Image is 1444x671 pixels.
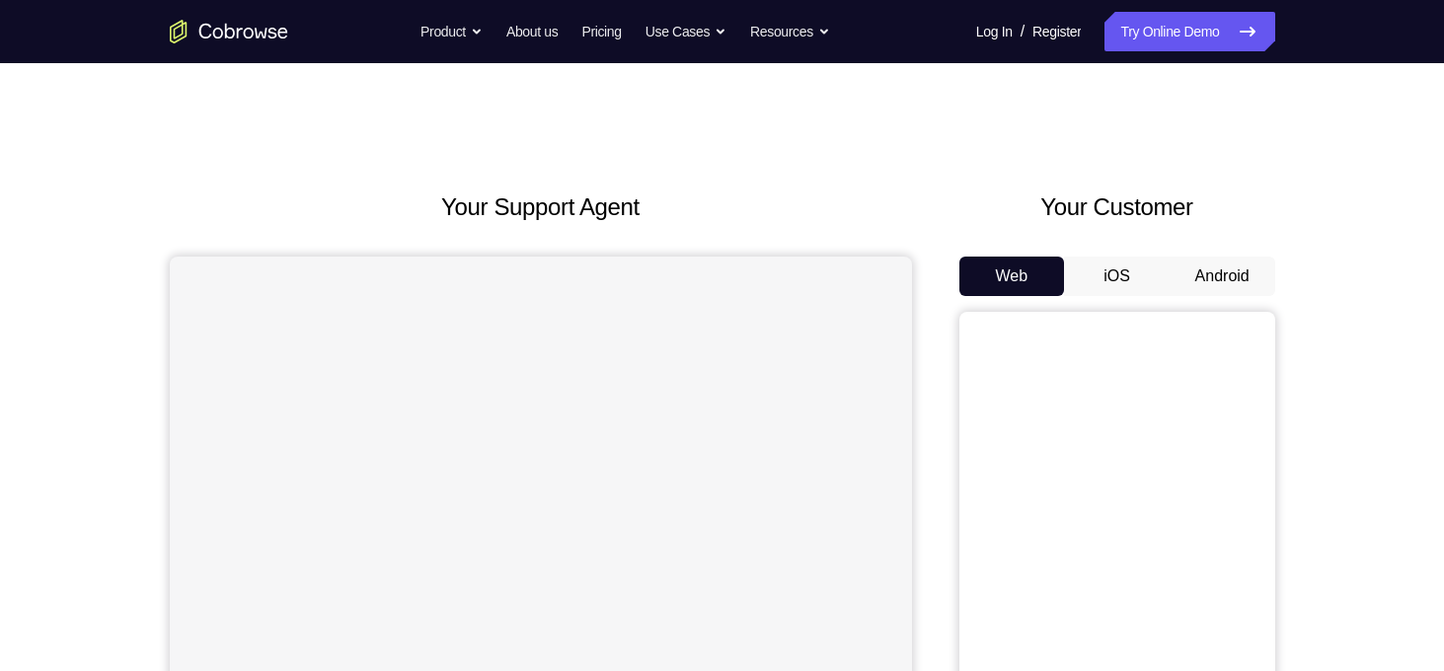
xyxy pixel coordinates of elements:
[959,189,1275,225] h2: Your Customer
[1032,12,1081,51] a: Register
[750,12,830,51] button: Resources
[976,12,1013,51] a: Log In
[1104,12,1274,51] a: Try Online Demo
[170,189,912,225] h2: Your Support Agent
[959,257,1065,296] button: Web
[646,12,726,51] button: Use Cases
[420,12,483,51] button: Product
[1170,257,1275,296] button: Android
[581,12,621,51] a: Pricing
[1064,257,1170,296] button: iOS
[506,12,558,51] a: About us
[1021,20,1025,43] span: /
[170,20,288,43] a: Go to the home page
